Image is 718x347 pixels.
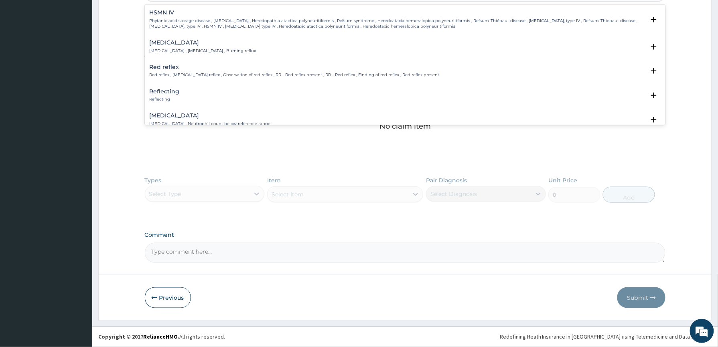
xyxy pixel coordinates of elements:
[150,48,256,54] p: [MEDICAL_DATA] , [MEDICAL_DATA] , Burning reflux
[150,10,645,16] h4: HSMN IV
[500,333,712,341] div: Redefining Heath Insurance in [GEOGRAPHIC_DATA] using Telemedicine and Data Science!
[649,115,659,125] i: open select status
[150,113,271,119] h4: [MEDICAL_DATA]
[92,327,718,347] footer: All rights reserved.
[649,42,659,52] i: open select status
[150,89,180,95] h4: Reflecting
[145,232,666,238] label: Comment
[4,219,153,247] textarea: Type your message and hit 'Enter'
[617,287,665,308] button: Submit
[150,121,271,127] p: [MEDICAL_DATA] , Neutrophil count below reference range
[132,4,151,23] div: Minimize live chat window
[379,122,431,130] p: No claim item
[15,40,32,60] img: d_794563401_company_1708531726252_794563401
[98,333,179,341] strong: Copyright © 2017 .
[42,45,135,55] div: Chat with us now
[649,15,659,24] i: open select status
[150,97,180,102] p: Reflecting
[143,333,178,341] a: RelianceHMO
[145,287,191,308] button: Previous
[150,64,440,70] h4: Red reflex
[649,91,659,100] i: open select status
[649,66,659,76] i: open select status
[47,101,111,182] span: We're online!
[150,18,645,30] p: Phytanic acid storage disease , [MEDICAL_DATA] , Heredopathia atactica polyneuritiformis , Refsum...
[150,72,440,78] p: Red reflex , [MEDICAL_DATA] reflex , Observation of red reflex , RR - Red reflex present , RR - R...
[150,40,256,46] h4: [MEDICAL_DATA]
